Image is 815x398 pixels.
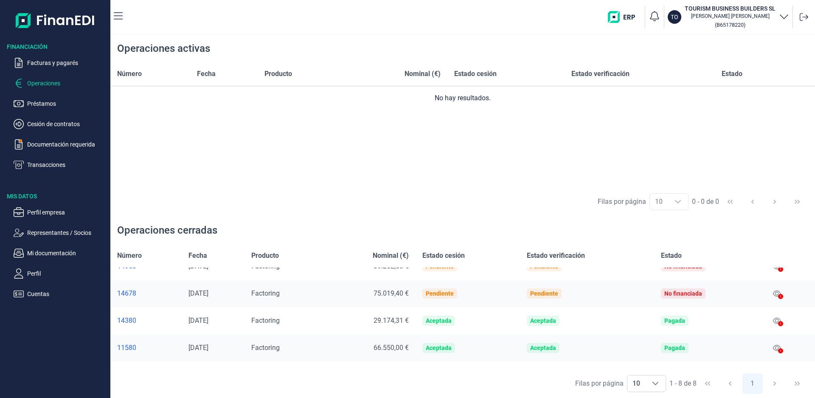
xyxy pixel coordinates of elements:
div: Aceptada [530,344,556,351]
a: 14380 [117,316,175,325]
p: Facturas y pagarés [27,58,107,68]
div: Aceptada [426,344,452,351]
span: Factoring [251,262,280,270]
span: Producto [251,251,279,261]
div: Pagada [664,344,685,351]
button: Documentación requerida [14,139,107,150]
div: Pendiente [530,290,558,297]
span: 66.550,00 € [374,344,409,352]
span: Número [117,251,142,261]
span: Factoring [251,289,280,297]
button: Page 1 [742,373,763,394]
button: TOTOURISM BUSINESS BUILDERS SL[PERSON_NAME] [PERSON_NAME](B65178220) [668,4,789,30]
div: Choose [668,194,688,210]
button: First Page [720,192,740,212]
p: Cuentas [27,289,107,299]
div: Pagada [664,317,685,324]
div: No hay resultados. [117,93,808,103]
button: Previous Page [720,373,740,394]
button: Representantes / Socios [14,228,107,238]
button: Last Page [787,192,807,212]
h3: TOURISM BUSINESS BUILDERS SL [685,4,776,13]
span: Factoring [251,316,280,325]
button: Facturas y pagarés [14,58,107,68]
span: Estado [661,251,682,261]
button: Perfil [14,268,107,279]
small: Copiar cif [715,22,745,28]
p: Perfil [27,268,107,279]
span: Nominal (€) [373,251,409,261]
img: Logo de aplicación [16,7,95,34]
button: Cuentas [14,289,107,299]
button: First Page [697,373,718,394]
div: Pendiente [426,290,454,297]
button: Préstamos [14,99,107,109]
p: TO [671,13,678,21]
span: 0 - 0 de 0 [692,198,719,205]
div: [DATE] [188,344,238,352]
span: Estado cesión [422,251,465,261]
img: erp [608,11,641,23]
span: Estado cesión [454,69,497,79]
span: Producto [264,69,292,79]
span: 10 [627,375,645,392]
div: Operaciones activas [117,42,210,55]
span: Estado verificación [571,69,630,79]
div: Operaciones cerradas [117,223,217,237]
button: Last Page [787,373,807,394]
p: Mi documentación [27,248,107,258]
a: 11580 [117,344,175,352]
p: [PERSON_NAME] [PERSON_NAME] [685,13,776,20]
button: Transacciones [14,160,107,170]
button: Cesión de contratos [14,119,107,129]
span: Estado verificación [527,251,585,261]
div: No financiada [664,290,702,297]
div: Choose [645,375,666,392]
p: Operaciones [27,78,107,88]
p: Perfil empresa [27,207,107,217]
div: [DATE] [188,316,238,325]
span: Factoring [251,344,280,352]
div: Aceptada [426,317,452,324]
span: 29.174,31 € [374,316,409,325]
p: Cesión de contratos [27,119,107,129]
a: 14678 [117,289,175,298]
button: Previous Page [742,192,763,212]
span: Fecha [188,251,207,261]
p: Representantes / Socios [27,228,107,238]
button: Operaciones [14,78,107,88]
div: Filas por página [575,378,624,389]
button: Next Page [764,192,785,212]
p: Transacciones [27,160,107,170]
span: Fecha [197,69,216,79]
button: Mi documentación [14,248,107,258]
div: [DATE] [188,289,238,298]
p: Documentación requerida [27,139,107,150]
span: Nominal (€) [405,69,441,79]
p: Préstamos [27,99,107,109]
span: 1 - 8 de 8 [669,380,697,387]
div: Aceptada [530,317,556,324]
button: Perfil empresa [14,207,107,217]
span: 75.019,40 € [374,289,409,297]
span: Estado [722,69,742,79]
button: Next Page [764,373,785,394]
span: Número [117,69,142,79]
div: Filas por página [598,197,646,207]
span: 39.262,58 € [374,262,409,270]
